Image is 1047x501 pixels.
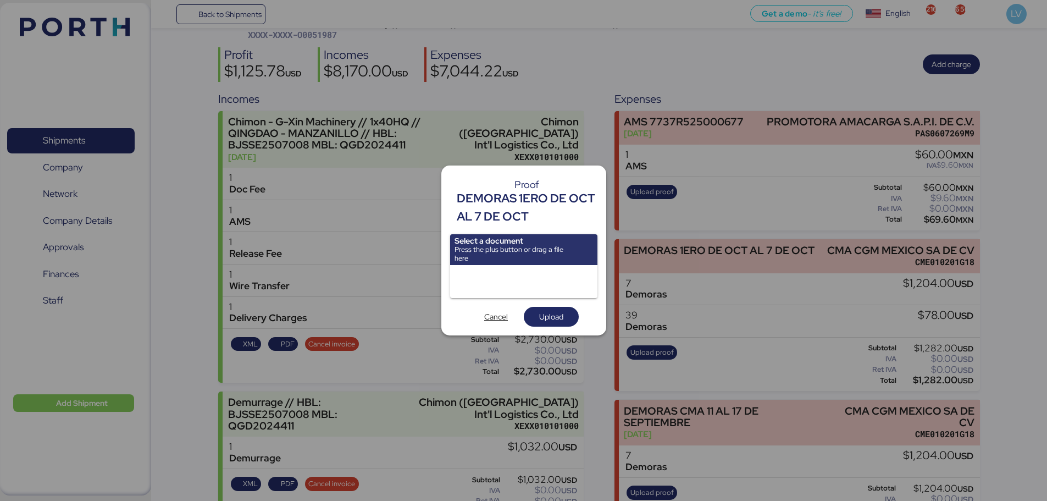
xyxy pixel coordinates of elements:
[484,310,508,323] span: Cancel
[469,307,524,327] button: Cancel
[457,190,597,225] div: DEMORAS 1ERO DE OCT AL 7 DE OCT
[524,307,579,327] button: Upload
[539,310,563,323] span: Upload
[457,180,597,190] div: Proof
